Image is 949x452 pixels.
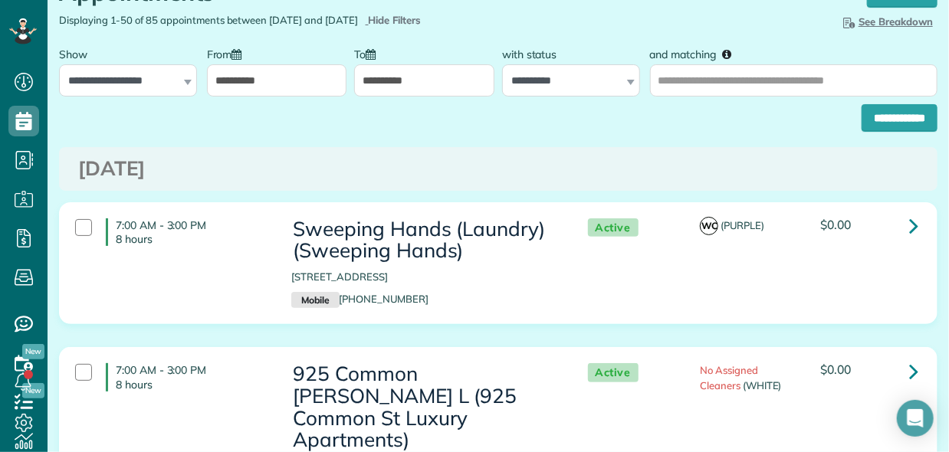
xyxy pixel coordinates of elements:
span: Active [588,218,639,237]
label: From [207,39,250,67]
h4: 7:00 AM - 3:00 PM [106,363,268,391]
p: [STREET_ADDRESS] [291,270,557,284]
span: WC [700,217,718,235]
span: Active [588,363,639,382]
span: $0.00 [820,217,851,232]
span: See Breakdown [840,15,933,28]
span: Hide Filters [369,13,422,28]
span: (WHITE) [743,379,782,391]
button: See Breakdown [836,13,938,30]
h4: 7:00 AM - 3:00 PM [106,218,268,246]
a: Hide Filters [366,14,422,26]
small: Mobile [291,292,339,309]
h3: 925 Common [PERSON_NAME] L (925 Common St Luxury Apartments) [291,363,557,450]
h3: [DATE] [78,158,918,180]
a: Mobile[PHONE_NUMBER] [291,293,429,305]
p: 8 hours [116,232,268,246]
label: and matching [650,39,743,67]
span: No Assigned Cleaners [700,364,758,391]
label: To [354,39,383,67]
p: 8 hours [116,378,268,391]
div: Displaying 1-50 of 85 appointments between [DATE] and [DATE] [48,13,498,28]
div: Open Intercom Messenger [897,400,934,437]
span: (PURPLE) [721,219,764,231]
span: $0.00 [820,362,851,377]
h3: Sweeping Hands (Laundry) (Sweeping Hands) [291,218,557,262]
span: New [22,344,44,359]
